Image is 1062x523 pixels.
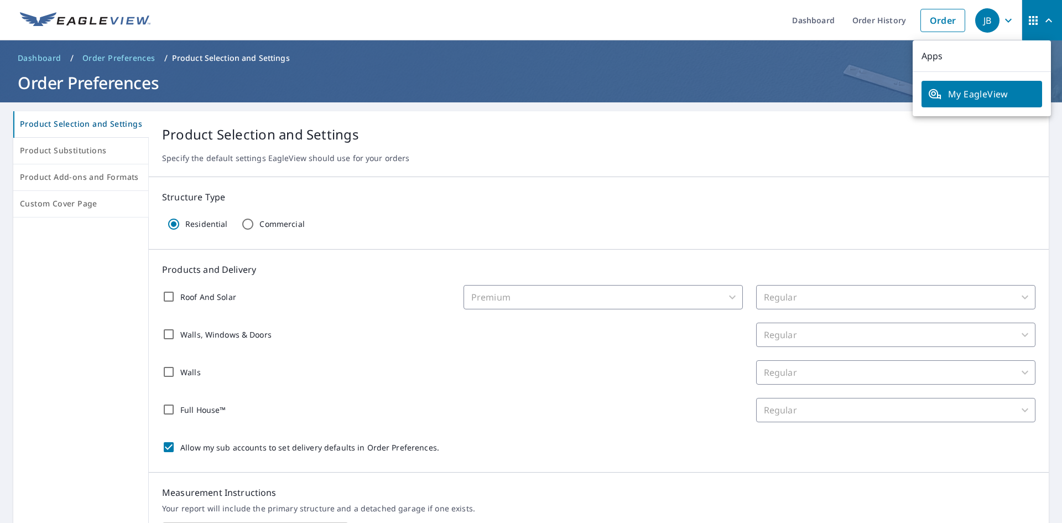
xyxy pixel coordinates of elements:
p: Roof And Solar [180,291,236,303]
span: Product Substitutions [20,144,142,158]
span: Product Selection and Settings [20,117,142,131]
div: Regular [756,398,1035,422]
p: Residential [185,219,227,229]
span: Order Preferences [82,53,155,64]
div: Regular [756,360,1035,385]
li: / [70,51,74,65]
a: Order [920,9,965,32]
li: / [164,51,168,65]
div: Premium [464,285,743,309]
a: Dashboard [13,49,66,67]
span: My EagleView [928,87,1035,101]
p: Product Selection and Settings [162,125,1035,144]
p: Product Selection and Settings [172,53,290,64]
p: Products and Delivery [162,263,1035,276]
p: Walls, Windows & Doors [180,329,272,340]
div: Regular [756,323,1035,347]
a: My EagleView [922,81,1042,107]
img: EV Logo [20,12,150,29]
p: Your report will include the primary structure and a detached garage if one exists. [162,504,1035,514]
p: Measurement Instructions [162,486,1035,499]
p: Full House™ [180,404,226,416]
p: Specify the default settings EagleView should use for your orders [162,153,1035,163]
p: Commercial [259,219,304,229]
p: Walls [180,366,201,378]
p: Allow my sub accounts to set delivery defaults in Order Preferences. [180,442,439,453]
p: Apps [913,40,1051,72]
div: tab-list [13,111,149,218]
span: Dashboard [18,53,61,64]
h1: Order Preferences [13,71,1049,94]
div: JB [975,8,999,33]
p: Structure Type [162,190,1035,204]
a: Order Preferences [78,49,160,67]
div: Regular [756,285,1035,309]
nav: breadcrumb [13,49,1049,67]
span: Product Add-ons and Formats [20,170,142,184]
span: Custom Cover Page [20,197,142,211]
